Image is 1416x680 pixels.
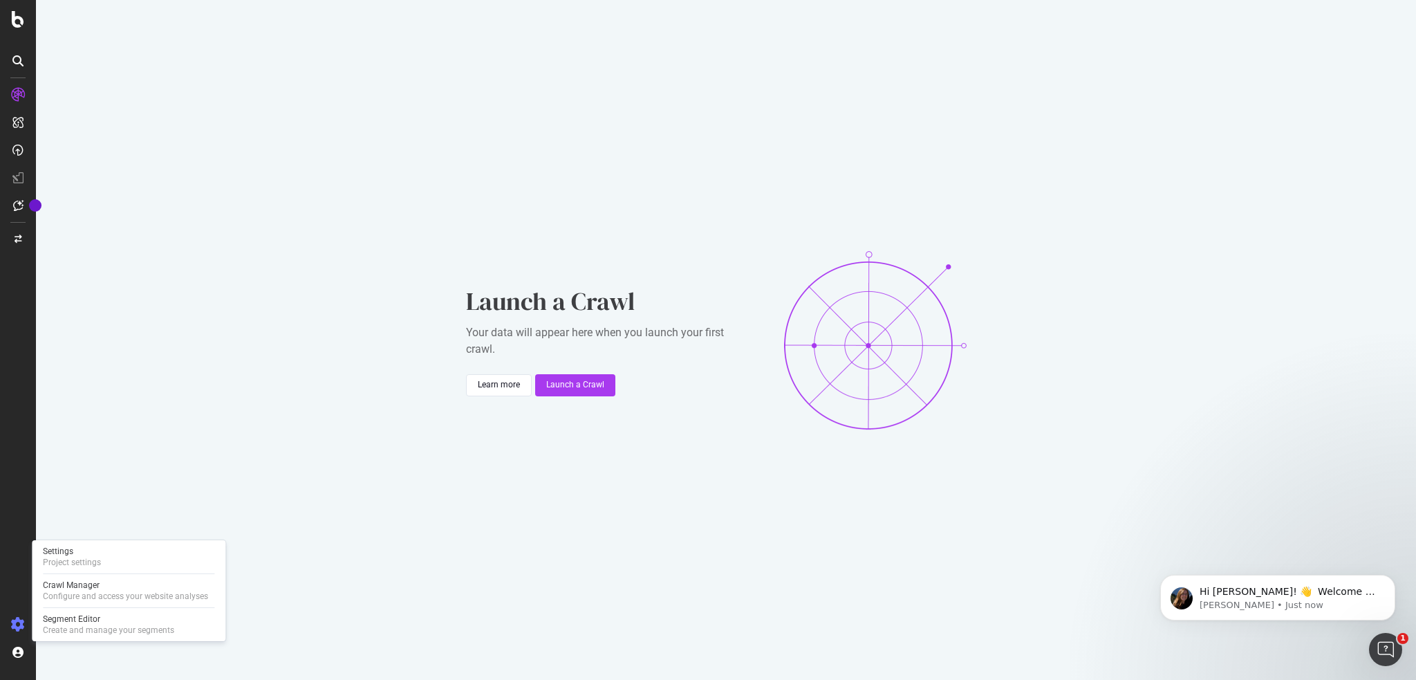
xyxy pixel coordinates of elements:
div: Tooltip anchor [29,199,41,212]
img: LtdVyoEg.png [765,230,986,451]
button: Launch a Crawl [535,374,615,396]
a: Segment EditorCreate and manage your segments [37,612,220,637]
div: Learn more [478,379,520,391]
div: Launch a Crawl [546,379,604,391]
div: Project settings [43,557,101,568]
div: Crawl Manager [43,580,208,591]
span: 1 [1397,633,1408,644]
div: Configure and access your website analyses [43,591,208,602]
button: Learn more [466,374,532,396]
div: Settings [43,546,101,557]
iframe: Intercom live chat [1369,633,1402,666]
a: Crawl ManagerConfigure and access your website analyses [37,578,220,603]
a: SettingsProject settings [37,544,220,569]
div: Launch a Crawl [466,284,743,319]
iframe: Intercom notifications message [1139,546,1416,643]
div: Segment Editor [43,614,174,625]
div: Your data will appear here when you launch your first crawl. [466,324,743,358]
div: Create and manage your segments [43,625,174,636]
